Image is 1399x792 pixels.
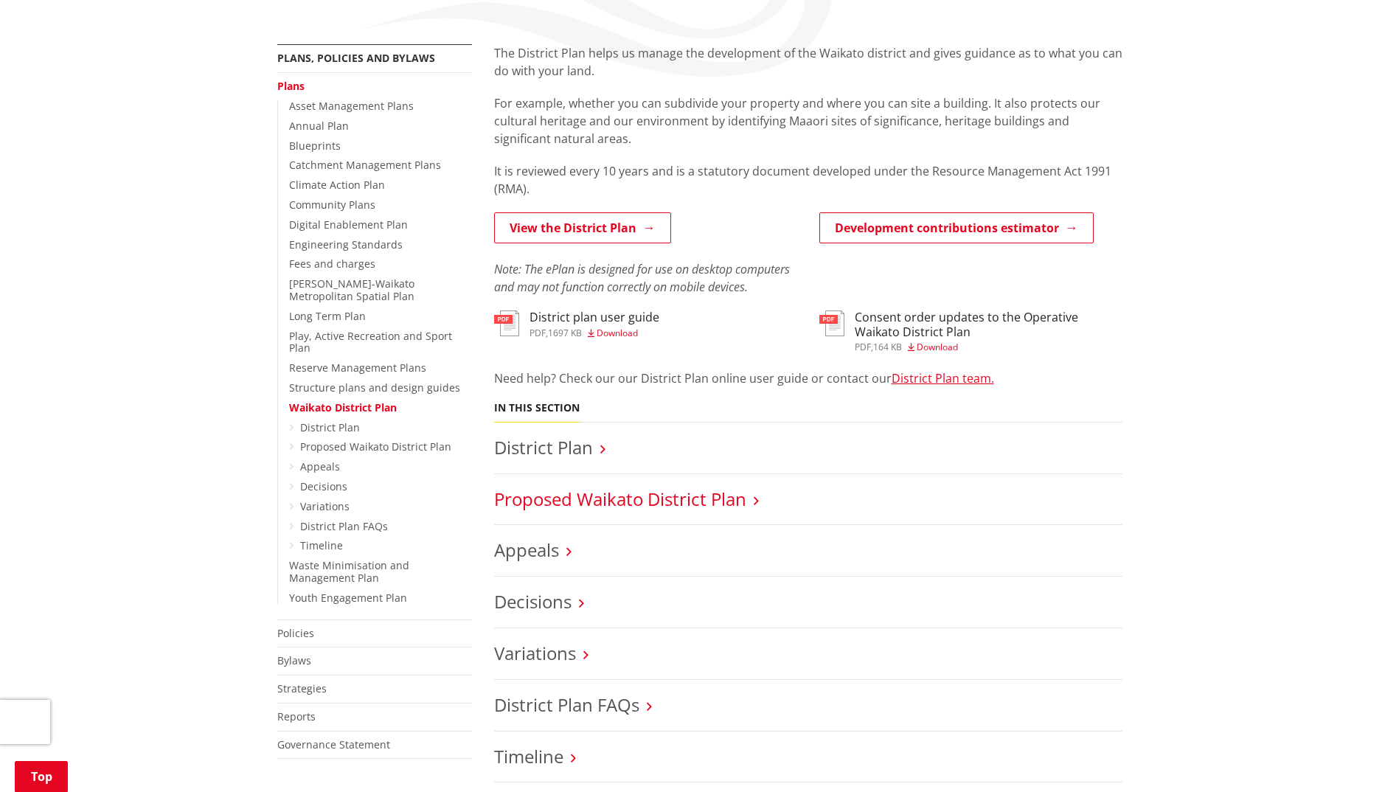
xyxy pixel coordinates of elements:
a: Asset Management Plans [289,99,414,113]
a: Strategies [277,681,327,695]
a: Waste Minimisation and Management Plan [289,558,409,585]
a: Timeline [300,538,343,552]
h3: Consent order updates to the Operative Waikato District Plan [855,310,1122,338]
a: Appeals [494,538,559,562]
p: The District Plan helps us manage the development of the Waikato district and gives guidance as t... [494,44,1122,80]
a: Engineering Standards [289,237,403,251]
p: It is reviewed every 10 years and is a statutory document developed under the Resource Management... [494,162,1122,198]
a: Reports [277,709,316,723]
a: Climate Action Plan [289,178,385,192]
a: Community Plans [289,198,375,212]
a: Reserve Management Plans [289,361,426,375]
a: Fees and charges [289,257,375,271]
span: 164 KB [873,341,902,353]
span: Download [597,327,638,339]
span: 1697 KB [548,327,582,339]
span: pdf [530,327,546,339]
a: Annual Plan [289,119,349,133]
h5: In this section [494,402,580,414]
span: Download [917,341,958,353]
p: Need help? Check our our District Plan online user guide or contact our [494,369,1122,387]
a: Variations [494,641,576,665]
a: [PERSON_NAME]-Waikato Metropolitan Spatial Plan [289,277,414,303]
a: District Plan team. [892,370,994,386]
a: Policies [277,626,314,640]
img: document-pdf.svg [494,310,519,336]
a: District Plan FAQs [494,692,639,717]
a: Proposed Waikato District Plan [494,487,746,511]
a: District plan user guide pdf,1697 KB Download [494,310,659,337]
a: District Plan [494,435,593,459]
a: Digital Enablement Plan [289,218,408,232]
div: , [530,329,659,338]
a: Plans, policies and bylaws [277,51,435,65]
a: Timeline [494,744,563,768]
a: Appeals [300,459,340,473]
span: pdf [855,341,871,353]
a: Development contributions estimator [819,212,1094,243]
a: District Plan FAQs [300,519,388,533]
a: View the District Plan [494,212,671,243]
a: Consent order updates to the Operative Waikato District Plan pdf,164 KB Download [819,310,1122,351]
a: Governance Statement [277,737,390,751]
a: Plans [277,79,305,93]
a: Waikato District Plan [289,400,397,414]
a: Blueprints [289,139,341,153]
a: Bylaws [277,653,311,667]
em: Note: The ePlan is designed for use on desktop computers and may not function correctly on mobile... [494,261,790,295]
iframe: Messenger Launcher [1331,730,1384,783]
a: Decisions [494,589,572,614]
a: Long Term Plan [289,309,366,323]
a: Youth Engagement Plan [289,591,407,605]
h3: District plan user guide [530,310,659,324]
a: Decisions [300,479,347,493]
a: Structure plans and design guides [289,381,460,395]
a: Catchment Management Plans [289,158,441,172]
a: District Plan [300,420,360,434]
p: For example, whether you can subdivide your property and where you can site a building. It also p... [494,94,1122,147]
a: Variations [300,499,350,513]
img: document-pdf.svg [819,310,844,336]
a: Top [15,761,68,792]
a: Play, Active Recreation and Sport Plan [289,329,452,355]
div: , [855,343,1122,352]
a: Proposed Waikato District Plan [300,440,451,454]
